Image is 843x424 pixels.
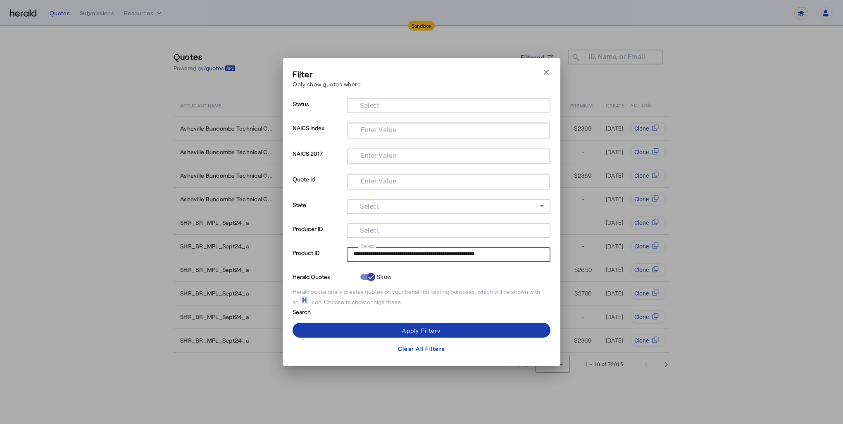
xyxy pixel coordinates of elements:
mat-chip-grid: Selection [353,225,544,235]
div: Herald occasionally creates quotes on your behalf for testing purposes, which will be shown with ... [293,288,550,306]
div: Apply Filters [402,326,441,335]
p: State [293,199,343,223]
p: Producer ID [293,223,343,247]
mat-chip-grid: Selection [353,249,544,259]
mat-label: Select [360,226,379,234]
p: Search [293,306,357,316]
p: NAICS 2017 [293,148,343,174]
mat-chip-grid: Selection [354,176,543,186]
mat-label: Select [360,202,379,210]
mat-chip-grid: Selection [354,125,543,135]
button: Clear All Filters [293,341,550,356]
mat-chip-grid: Selection [353,100,544,110]
mat-label: Enter Value [361,177,396,185]
mat-label: Enter Value [361,126,396,134]
h3: Filter [293,68,361,80]
button: Apply Filters [293,323,550,338]
mat-chip-grid: Selection [354,150,543,160]
p: Product ID [293,247,343,271]
div: Clear All Filters [398,344,445,353]
p: Only show quotes where [293,80,361,88]
mat-label: Select [361,243,375,249]
mat-label: Select [360,102,379,110]
mat-label: Enter Value [361,152,396,160]
p: Quote Id [293,174,343,199]
p: NAICS Index [293,122,343,148]
p: Herald Quotes [293,271,357,281]
p: Status [293,98,343,122]
label: Show [375,273,392,281]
